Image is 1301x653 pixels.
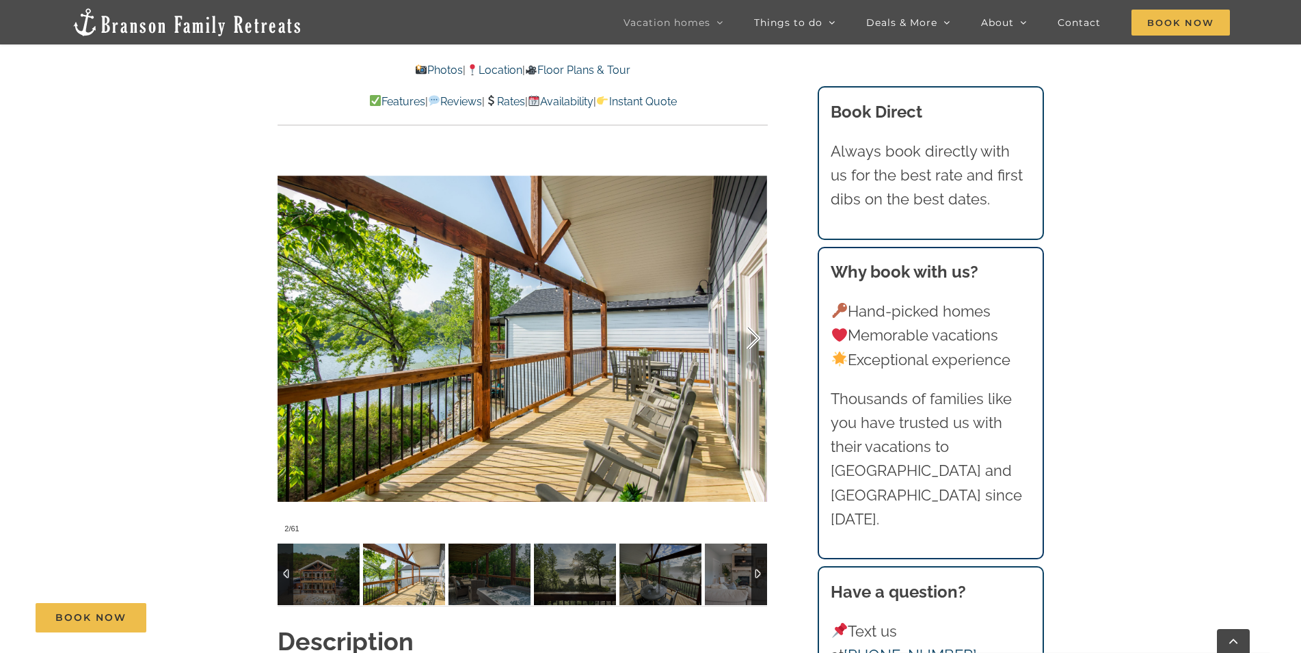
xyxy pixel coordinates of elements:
span: Book Now [1131,10,1230,36]
span: About [981,18,1014,27]
a: Features [368,95,425,108]
img: 🎥 [526,64,537,75]
img: 📍 [467,64,478,75]
span: Book Now [55,612,126,624]
img: Blue-Pearl-vacation-home-rental-Lake-Taneycomo-2145-scaled.jpg-nggid03931-ngg0dyn-120x90-00f0w010... [363,544,445,605]
img: 🔑 [832,303,847,318]
p: | | [278,62,767,79]
img: 💬 [429,95,440,106]
a: Photos [415,64,463,77]
span: Contact [1058,18,1101,27]
img: 💲 [485,95,496,106]
img: Blue-Pearl-lakefront-vacation-rental-home-fog-2-scaled.jpg-nggid03889-ngg0dyn-120x90-00f0w010c011... [534,544,616,605]
p: | | | | [278,93,767,111]
img: Branson Family Retreats Logo [71,7,303,38]
img: Blue-Pearl-lakefront-vacation-rental-home-fog-3-scaled.jpg-nggid03890-ngg0dyn-120x90-00f0w010c011... [619,544,701,605]
img: ✅ [370,95,381,106]
a: Reviews [428,95,482,108]
h3: Have a question? [831,580,1030,604]
p: Thousands of families like you have trusted us with their vacations to [GEOGRAPHIC_DATA] and [GEO... [831,387,1030,531]
img: Blue-Pearl-vacation-home-rental-Lake-Taneycomo-2155-scaled.jpg-nggid03945-ngg0dyn-120x90-00f0w010... [448,544,531,605]
h3: Book Direct [831,100,1030,124]
a: Rates [485,95,525,108]
img: 👉 [597,95,608,106]
a: Availability [528,95,593,108]
a: Instant Quote [596,95,676,108]
img: 📆 [528,95,539,106]
img: 🌟 [832,351,847,367]
p: Hand-picked homes Memorable vacations Exceptional experience [831,299,1030,372]
a: Location [466,64,522,77]
a: Floor Plans & Tour [525,64,630,77]
img: ❤️ [832,328,847,343]
p: Always book directly with us for the best rate and first dibs on the best dates. [831,139,1030,212]
span: Vacation homes [623,18,710,27]
span: Things to do [754,18,822,27]
span: Deals & More [866,18,937,27]
img: Lake-Taneycomo-lakefront-vacation-home-rental-Branson-Family-Retreats-1013-scaled.jpg-nggid041010... [278,544,360,605]
img: 📸 [416,64,427,75]
a: Book Now [36,603,146,632]
h3: Why book with us? [831,260,1030,284]
img: Blue-Pearl-vacation-home-rental-Lake-Taneycomo-2047-scaled.jpg-nggid03903-ngg0dyn-120x90-00f0w010... [705,544,787,605]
